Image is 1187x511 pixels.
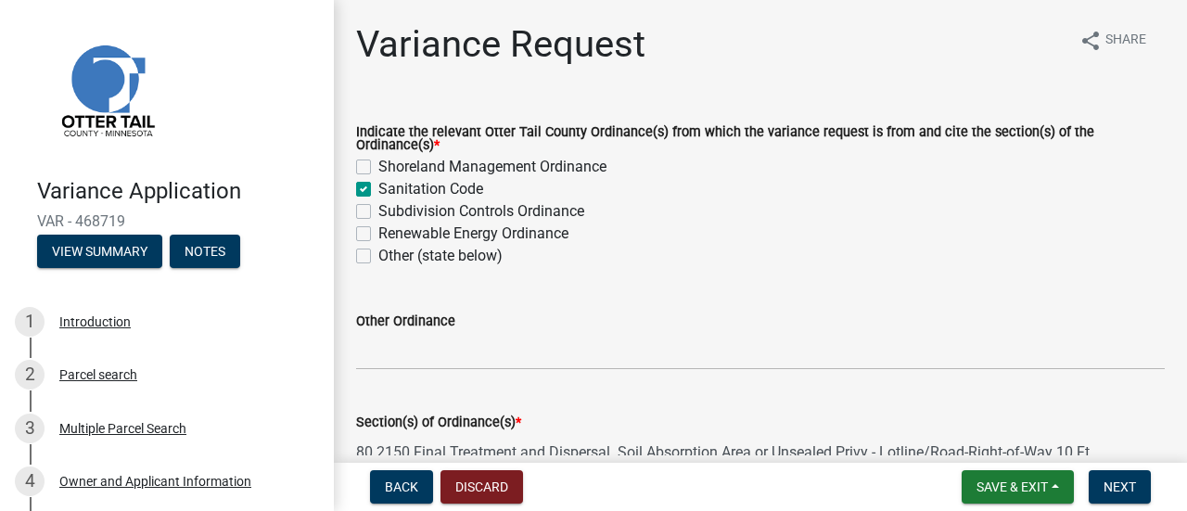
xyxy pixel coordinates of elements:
[370,470,433,504] button: Back
[1065,22,1161,58] button: shareShare
[37,19,176,159] img: Otter Tail County, Minnesota
[15,360,45,390] div: 2
[15,414,45,443] div: 3
[59,315,131,328] div: Introduction
[385,479,418,494] span: Back
[356,416,521,429] label: Section(s) of Ordinance(s)
[59,475,251,488] div: Owner and Applicant Information
[378,200,584,223] label: Subdivision Controls Ordinance
[170,235,240,268] button: Notes
[378,245,503,267] label: Other (state below)
[962,470,1074,504] button: Save & Exit
[59,368,137,381] div: Parcel search
[440,470,523,504] button: Discard
[37,245,162,260] wm-modal-confirm: Summary
[356,22,645,67] h1: Variance Request
[1079,30,1102,52] i: share
[37,235,162,268] button: View Summary
[37,212,297,230] span: VAR - 468719
[976,479,1048,494] span: Save & Exit
[59,422,186,435] div: Multiple Parcel Search
[170,245,240,260] wm-modal-confirm: Notes
[356,126,1165,153] label: Indicate the relevant Otter Tail County Ordinance(s) from which the variance request is from and ...
[37,178,319,205] h4: Variance Application
[378,178,483,200] label: Sanitation Code
[1105,30,1146,52] span: Share
[1104,479,1136,494] span: Next
[1089,470,1151,504] button: Next
[356,315,455,328] label: Other Ordinance
[378,156,606,178] label: Shoreland Management Ordinance
[378,223,568,245] label: Renewable Energy Ordinance
[15,307,45,337] div: 1
[15,466,45,496] div: 4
